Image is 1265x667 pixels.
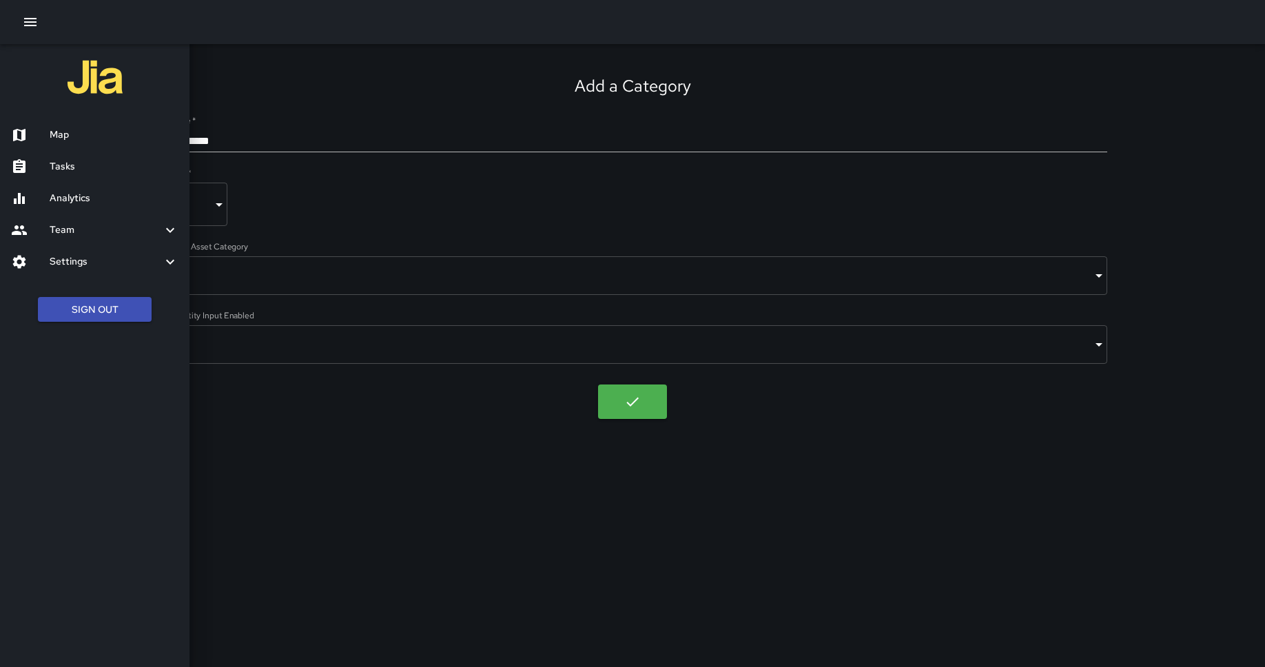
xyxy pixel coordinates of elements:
h6: Map [50,127,178,143]
img: jia-logo [68,50,123,105]
h6: Team [50,223,162,238]
h6: Settings [50,254,162,269]
h6: Analytics [50,191,178,206]
h6: Tasks [50,159,178,174]
button: Sign Out [38,297,152,322]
